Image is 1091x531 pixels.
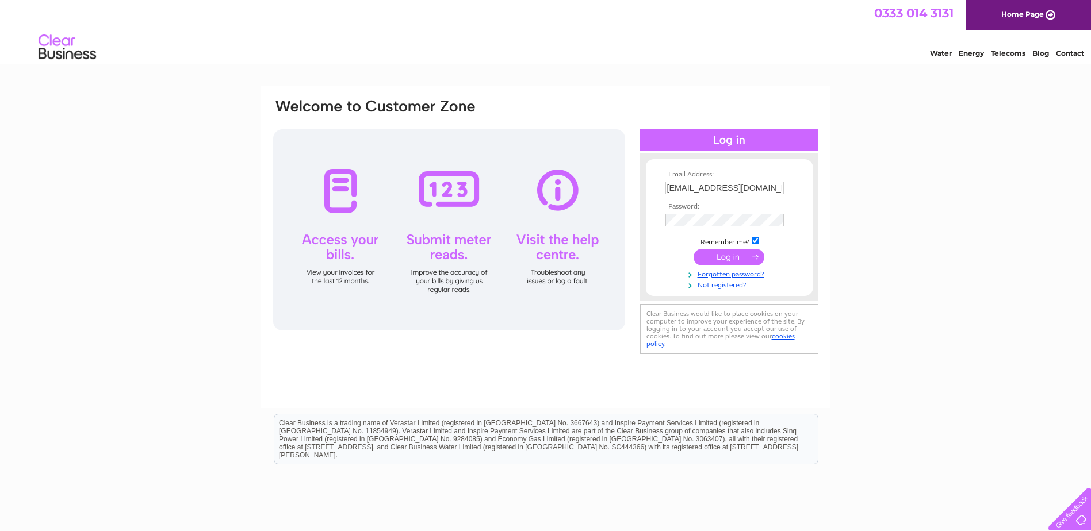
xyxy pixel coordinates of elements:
[274,6,818,56] div: Clear Business is a trading name of Verastar Limited (registered in [GEOGRAPHIC_DATA] No. 3667643...
[1056,49,1084,57] a: Contact
[665,279,796,290] a: Not registered?
[930,49,952,57] a: Water
[646,332,795,348] a: cookies policy
[694,249,764,265] input: Submit
[38,30,97,65] img: logo.png
[959,49,984,57] a: Energy
[663,203,796,211] th: Password:
[1032,49,1049,57] a: Blog
[874,6,954,20] a: 0333 014 3131
[991,49,1025,57] a: Telecoms
[665,268,796,279] a: Forgotten password?
[663,235,796,247] td: Remember me?
[640,304,818,354] div: Clear Business would like to place cookies on your computer to improve your experience of the sit...
[663,171,796,179] th: Email Address:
